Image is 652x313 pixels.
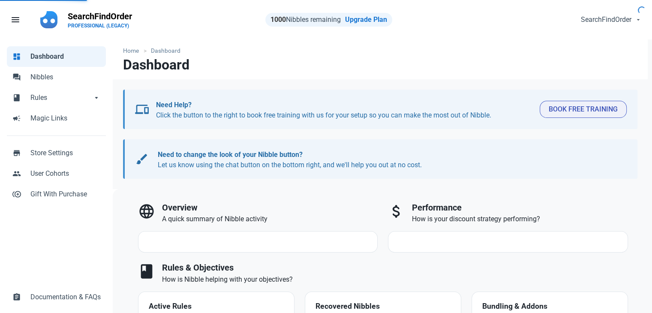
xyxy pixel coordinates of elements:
[7,108,106,129] a: campaignMagic Links
[123,57,189,72] h1: Dashboard
[7,46,106,67] a: dashboardDashboard
[10,15,21,25] span: menu
[12,148,21,156] span: store
[113,39,648,57] nav: breadcrumbs
[270,15,341,24] span: Nibbles remaining
[30,113,101,123] span: Magic Links
[7,163,106,184] a: peopleUser Cohorts
[158,150,619,170] p: Let us know using the chat button on the bottom right, and we'll help you out at no cost.
[162,214,378,224] p: A quick summary of Nibble activity
[412,214,628,224] p: How is your discount strategy performing?
[482,302,617,311] h4: Bundling & Addons
[345,15,387,24] a: Upgrade Plan
[12,169,21,177] span: people
[123,46,143,55] a: Home
[412,203,628,213] h3: Performance
[30,169,101,179] span: User Cohorts
[12,113,21,122] span: campaign
[540,101,627,118] button: Book Free Training
[12,189,21,198] span: control_point_duplicate
[549,104,618,114] span: Book Free Training
[30,189,101,199] span: Gift With Purchase
[92,93,101,101] span: arrow_drop_down
[388,203,405,220] span: attach_money
[68,22,132,29] p: PROFESSIONAL (LEGACY)
[156,101,192,109] b: Need Help?
[149,302,284,311] h4: Active Rules
[7,67,106,87] a: forumNibbles
[270,15,286,24] strong: 1000
[30,93,92,103] span: Rules
[12,72,21,81] span: forum
[7,184,106,205] a: control_point_duplicateGift With Purchase
[30,148,101,158] span: Store Settings
[135,102,149,116] span: devices
[315,302,451,311] h4: Recovered Nibbles
[135,152,149,166] span: brush
[30,292,101,302] span: Documentation & FAQs
[138,203,155,220] span: language
[12,51,21,60] span: dashboard
[7,143,106,163] a: storeStore Settings
[158,150,303,159] b: Need to change the look of your Nibble button?
[7,287,106,307] a: assignmentDocumentation & FAQs
[30,72,101,82] span: Nibbles
[156,100,533,120] p: Click the button to the right to book free training with us for your setup so you can make the mo...
[162,203,378,213] h3: Overview
[162,263,628,273] h3: Rules & Objectives
[162,274,628,285] p: How is Nibble helping with your objectives?
[63,7,137,33] a: SearchFindOrderPROFESSIONAL (LEGACY)
[12,93,21,101] span: book
[12,292,21,301] span: assignment
[7,87,106,108] a: bookRulesarrow_drop_down
[138,263,155,280] span: book
[30,51,101,62] span: Dashboard
[68,10,132,22] p: SearchFindOrder
[574,11,647,28] button: SearchFindOrder
[581,15,631,25] span: SearchFindOrder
